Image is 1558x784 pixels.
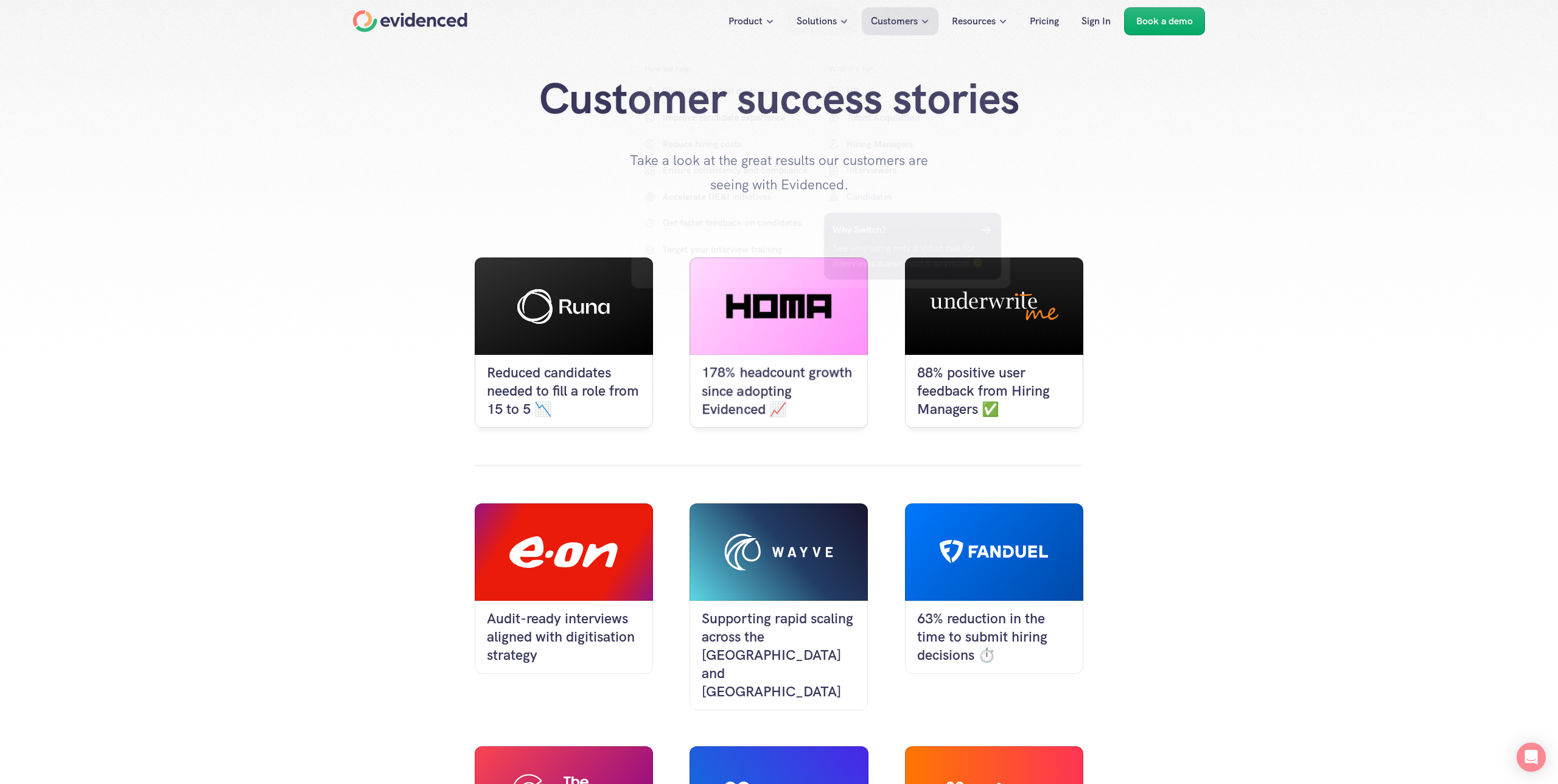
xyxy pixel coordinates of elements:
[917,364,1071,419] p: 88% positive user feedback from Hiring Managers ✅
[1081,13,1111,29] p: Sign In
[487,364,641,419] p: Reduced candidates needed to fill a role from 15 to 5 📉
[728,13,763,29] p: Product
[917,610,1071,665] p: 63% reduction in the time to submit hiring decisions ⏱️
[627,149,931,197] p: Take a look at the great results our customers are seeing with Evidenced.
[1517,743,1546,772] div: Open Intercom Messenger
[690,257,868,428] a: 178% headcount growth since adopting Evidenced 📈
[702,610,856,701] p: Supporting rapid scaling across the [GEOGRAPHIC_DATA] and [GEOGRAPHIC_DATA]
[702,364,856,419] p: 178% headcount growth since adopting Evidenced 📈
[1030,13,1059,29] p: Pricing
[905,257,1083,428] a: 88% positive user feedback from Hiring Managers ✅
[1021,7,1068,35] a: Pricing
[475,257,653,428] a: Reduced candidates needed to fill a role from 15 to 5 📉
[487,610,641,665] p: Audit-ready interviews aligned with digitisation strategy
[475,503,653,674] a: Audit-ready interviews aligned with digitisation strategy
[797,13,837,29] p: Solutions
[952,13,996,29] p: Resources
[1072,7,1120,35] a: Sign In
[871,13,918,29] p: Customers
[353,10,467,32] a: Home
[1124,7,1205,35] a: Book a demo
[690,503,868,710] a: Supporting rapid scaling across the [GEOGRAPHIC_DATA] and [GEOGRAPHIC_DATA]
[536,73,1022,124] h1: Customer success stories
[1136,13,1193,29] p: Book a demo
